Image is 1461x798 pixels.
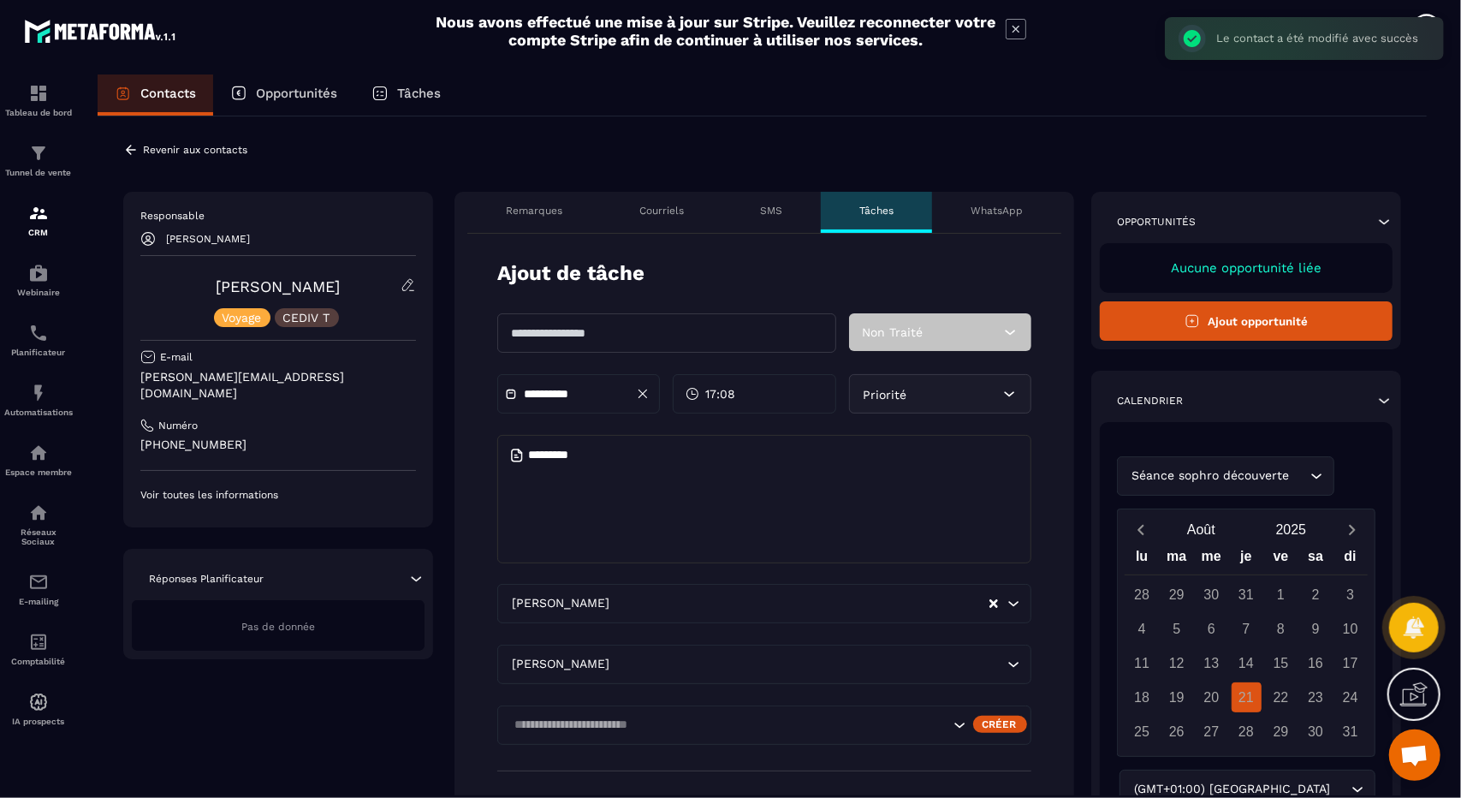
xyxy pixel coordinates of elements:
p: [PHONE_NUMBER] [140,437,416,453]
p: Contacts [140,86,196,101]
span: 17:08 [705,385,735,402]
p: SMS [760,204,782,217]
div: ve [1263,545,1298,575]
div: 20 [1197,682,1226,712]
img: automations [28,263,49,283]
img: formation [28,143,49,164]
input: Search for option [508,716,949,735]
div: 23 [1301,682,1331,712]
p: [PERSON_NAME][EMAIL_ADDRESS][DOMAIN_NAME] [140,369,416,402]
p: Planificateur [4,348,73,357]
div: 28 [1232,717,1262,747]
div: 6 [1197,614,1226,644]
div: 26 [1161,717,1191,747]
p: Tâches [397,86,441,101]
div: Search for option [497,645,1031,684]
p: Comptabilité [4,657,73,666]
span: Séance sophro découverte [1128,467,1293,485]
span: [PERSON_NAME] [508,655,614,674]
p: Réseaux Sociaux [4,527,73,546]
div: 30 [1197,580,1226,610]
p: Opportunités [1117,215,1196,229]
a: [PERSON_NAME] [217,277,341,295]
div: 18 [1127,682,1157,712]
p: Réponses Planificateur [149,572,264,586]
img: scheduler [28,323,49,343]
p: E-mailing [4,597,73,606]
p: E-mail [160,350,193,364]
div: 17 [1335,648,1365,678]
input: Search for option [614,655,1003,674]
div: 21 [1232,682,1262,712]
p: Tableau de bord [4,108,73,117]
button: Open years overlay [1246,515,1336,545]
div: 3 [1335,580,1365,610]
p: IA prospects [4,717,73,726]
button: Ajout opportunité [1100,301,1393,341]
p: Calendrier [1117,394,1183,408]
p: Voir toutes les informations [140,488,416,502]
div: Calendar wrapper [1125,545,1368,747]
div: 31 [1232,580,1262,610]
span: Priorité [863,388,906,402]
input: Search for option [614,594,988,613]
img: email [28,572,49,593]
div: 31 [1335,717,1365,747]
p: Automatisations [4,408,73,417]
div: 15 [1266,648,1296,678]
p: Webinaire [4,288,73,297]
h2: Nous avons effectué une mise à jour sur Stripe. Veuillez reconnecter votre compte Stripe afin de ... [436,13,997,49]
img: social-network [28,503,49,523]
img: accountant [28,632,49,652]
div: 24 [1335,682,1365,712]
div: 8 [1266,614,1296,644]
div: 16 [1301,648,1331,678]
div: 22 [1266,682,1296,712]
button: Previous month [1125,518,1156,541]
div: 13 [1197,648,1226,678]
div: ma [1160,545,1195,575]
a: automationsautomationsWebinaire [4,250,73,310]
div: lu [1125,545,1160,575]
div: 10 [1335,614,1365,644]
input: Search for option [1293,467,1306,485]
div: 14 [1232,648,1262,678]
a: formationformationTableau de bord [4,70,73,130]
a: formationformationCRM [4,190,73,250]
div: Search for option [497,706,1031,745]
p: Tunnel de vente [4,168,73,177]
a: emailemailE-mailing [4,559,73,619]
p: Espace membre [4,467,73,477]
a: accountantaccountantComptabilité [4,619,73,679]
p: Responsable [140,209,416,223]
p: WhatsApp [971,204,1023,217]
p: Aucune opportunité liée [1117,260,1375,276]
div: 9 [1301,614,1331,644]
p: Opportunités [256,86,337,101]
div: Calendar days [1125,580,1368,747]
div: 7 [1232,614,1262,644]
div: sa [1298,545,1333,575]
span: Pas de donnée [241,621,315,633]
div: 1 [1266,580,1296,610]
div: 2 [1301,580,1331,610]
p: Tâches [859,204,894,217]
a: Contacts [98,74,213,116]
div: 29 [1266,717,1296,747]
a: social-networksocial-networkRéseaux Sociaux [4,490,73,559]
button: Next month [1336,518,1368,541]
a: Tâches [354,74,458,116]
div: 25 [1127,717,1157,747]
a: formationformationTunnel de vente [4,130,73,190]
div: 19 [1161,682,1191,712]
img: automations [28,383,49,403]
a: schedulerschedulerPlanificateur [4,310,73,370]
p: Courriels [639,204,684,217]
a: automationsautomationsEspace membre [4,430,73,490]
div: 27 [1197,717,1226,747]
img: automations [28,692,49,712]
a: automationsautomationsAutomatisations [4,370,73,430]
p: CRM [4,228,73,237]
div: me [1194,545,1229,575]
img: formation [28,203,49,223]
